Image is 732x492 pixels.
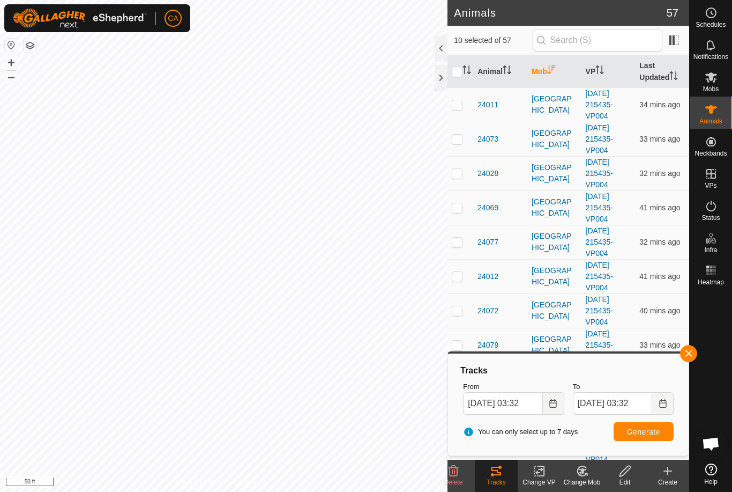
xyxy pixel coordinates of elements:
th: Last Updated [635,56,689,88]
button: Choose Date [652,392,674,415]
span: 9 Sep 2025 at 3:24 am [639,306,680,315]
span: 24073 [477,134,498,145]
span: 9 Sep 2025 at 3:30 am [639,100,680,109]
a: [DATE] 215435-VP004 [586,158,613,189]
th: VP [581,56,636,88]
a: [DATE] 215435-VP004 [586,89,613,120]
span: Help [704,479,718,485]
div: [GEOGRAPHIC_DATA] [532,265,577,288]
a: [DATE] 215435-VP004 [586,295,613,326]
span: Neckbands [694,150,727,157]
span: Delete [444,479,463,486]
span: 24069 [477,202,498,214]
div: [GEOGRAPHIC_DATA] [532,334,577,356]
div: Edit [603,478,646,487]
a: Privacy Policy [182,478,222,488]
p-sorticon: Activate to sort [503,67,511,76]
button: Generate [614,422,674,441]
span: 9 Sep 2025 at 3:32 am [639,238,680,246]
span: CA [168,13,178,24]
div: Tracks [475,478,518,487]
h2: Animals [454,6,667,19]
span: You can only select up to 7 days [463,427,578,437]
div: [GEOGRAPHIC_DATA] [532,299,577,322]
span: Schedules [696,21,726,28]
a: [DATE] 215435-VP004 [586,261,613,292]
span: Generate [627,428,660,436]
span: Heatmap [698,279,724,285]
label: From [463,381,564,392]
p-sorticon: Activate to sort [669,73,678,82]
span: Status [701,215,720,221]
a: Contact Us [234,478,266,488]
th: Animal [473,56,527,88]
span: Notifications [693,54,728,60]
button: + [5,56,18,69]
div: Tracks [459,364,678,377]
span: 24012 [477,271,498,282]
label: To [573,381,674,392]
p-sorticon: Activate to sort [462,67,471,76]
span: 24079 [477,340,498,351]
span: 9 Sep 2025 at 3:32 am [639,169,680,178]
a: [DATE] 215435-VP004 [586,192,613,223]
img: Gallagher Logo [13,9,147,28]
div: [GEOGRAPHIC_DATA] [532,162,577,185]
a: Help [690,459,732,489]
span: 9 Sep 2025 at 3:23 am [639,203,680,212]
span: Infra [704,247,717,253]
span: 57 [667,5,678,21]
input: Search (S) [533,29,662,52]
span: VPs [705,182,716,189]
button: Choose Date [543,392,564,415]
div: Change Mob [561,478,603,487]
span: 24011 [477,99,498,111]
div: Change VP [518,478,561,487]
span: 24028 [477,168,498,179]
a: [DATE] 215435-VP004 [586,226,613,258]
span: 9 Sep 2025 at 3:22 am [639,272,680,281]
div: [GEOGRAPHIC_DATA] [532,231,577,253]
span: 10 selected of 57 [454,35,532,46]
span: 24072 [477,305,498,317]
a: [DATE] 215435-VP004 [586,123,613,155]
span: 9 Sep 2025 at 3:31 am [639,341,680,349]
button: Reset Map [5,39,18,52]
div: Open chat [695,428,727,460]
span: Mobs [703,86,719,92]
div: [GEOGRAPHIC_DATA] [532,196,577,219]
p-sorticon: Activate to sort [547,67,556,76]
th: Mob [527,56,581,88]
button: Map Layers [24,39,36,52]
span: 24077 [477,237,498,248]
span: Animals [699,118,722,124]
span: 9 Sep 2025 at 3:31 am [639,135,680,143]
div: [GEOGRAPHIC_DATA] [532,93,577,116]
button: – [5,70,18,83]
div: [GEOGRAPHIC_DATA] [532,128,577,150]
a: [DATE] 215435-VP004 [586,329,613,361]
p-sorticon: Activate to sort [595,67,604,76]
div: Create [646,478,689,487]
